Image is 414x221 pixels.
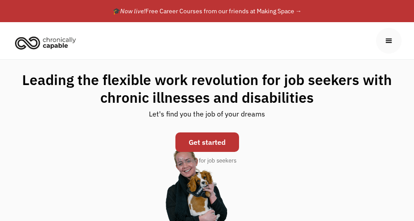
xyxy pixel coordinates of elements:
[120,7,145,15] em: Now live!
[113,6,302,16] div: 🎓 Free Career Courses from our friends at Making Space →
[12,33,83,52] a: home
[175,132,239,152] a: Get started
[178,156,236,165] div: It's free for job seekers
[149,106,265,128] div: Let's find you the job of your dreams
[376,28,402,54] div: menu
[9,71,405,106] h1: Leading the flexible work revolution for job seekers with chronic illnesses and disabilities
[12,33,79,52] img: Chronically Capable logo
